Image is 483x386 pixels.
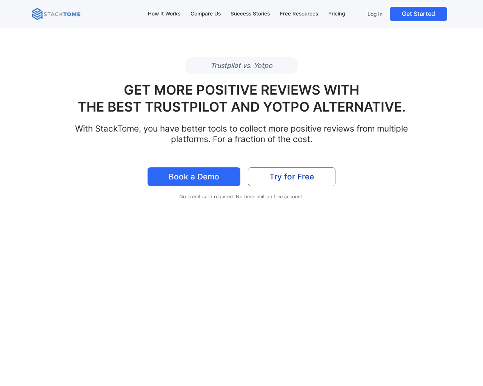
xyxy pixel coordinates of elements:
div: Free Resources [280,10,318,18]
a: Free Resources [277,6,322,22]
a: Log In [363,7,386,21]
p: Log In [368,11,383,17]
p: Trustpilot vs. Yotpo [185,57,298,74]
a: Compare Us [187,6,224,22]
a: Get Started [390,7,447,21]
div: Success Stories [231,10,270,18]
h2: With StackTome, you have better tools to collect more positive reviews from multiple platforms. F... [74,123,409,145]
h1: get more positive reviews WITH THE BEST TRUSTPILOT AND YOTPO ALTERNATIVE. [74,82,409,116]
div: Compare Us [191,10,221,18]
a: Pricing [325,6,349,22]
a: How It Works [145,6,184,22]
div: How It Works [148,10,180,18]
div: No credit card required. No time limit on free account. [32,194,451,200]
div: Pricing [328,10,345,18]
a: Try for Free [248,167,335,186]
a: Success Stories [227,6,274,22]
a: Book a Demo [148,167,240,186]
